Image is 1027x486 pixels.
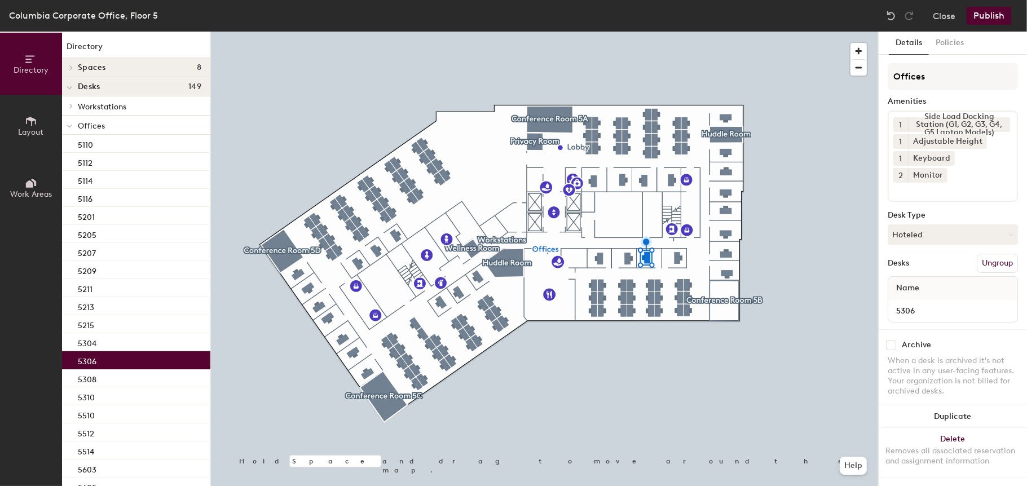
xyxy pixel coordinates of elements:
div: Monitor [908,168,947,183]
span: Workstations [78,102,126,112]
button: Hoteled [888,224,1018,245]
button: 1 [893,134,908,149]
span: 1 [900,153,902,165]
div: Desks [888,259,909,268]
p: 5310 [78,390,95,403]
button: Details [889,32,929,55]
img: Redo [903,10,915,21]
p: 5207 [78,245,96,258]
p: 5510 [78,408,95,421]
p: 5306 [78,354,96,366]
div: Keyboard [908,151,955,166]
p: 5304 [78,335,96,348]
p: 5213 [78,299,94,312]
span: Name [891,278,925,298]
div: Adjustable Height [908,134,987,149]
button: 2 [893,168,908,183]
div: Side Load Docking Station (G1, G2, G3, G4, G5 Laptop Models) [908,117,1010,132]
input: Unnamed desk [891,303,1015,319]
div: When a desk is archived it's not active in any user-facing features. Your organization is not bil... [888,356,1018,396]
p: 5514 [78,444,94,457]
span: 149 [188,82,201,91]
img: Undo [885,10,897,21]
div: Removes all associated reservation and assignment information [885,446,1020,466]
div: Amenities [888,97,1018,106]
button: Ungroup [977,254,1018,273]
span: Desks [78,82,100,91]
p: 5110 [78,137,93,150]
div: Desk Type [888,211,1018,220]
button: DeleteRemoves all associated reservation and assignment information [879,428,1027,478]
button: Duplicate [879,405,1027,428]
p: 5308 [78,372,96,385]
span: Work Areas [10,189,52,199]
button: Help [840,457,867,475]
p: 5215 [78,317,94,330]
p: 5201 [78,209,95,222]
p: 5205 [78,227,96,240]
button: 1 [893,151,908,166]
span: Directory [14,65,49,75]
p: 5209 [78,263,96,276]
span: Offices [78,121,105,131]
p: 5603 [78,462,96,475]
p: 5211 [78,281,92,294]
p: 5116 [78,191,92,204]
button: Close [933,7,955,25]
button: Publish [967,7,1011,25]
span: 1 [900,119,902,131]
p: 5512 [78,426,94,439]
span: 1 [900,136,902,148]
h1: Directory [62,41,210,58]
span: 8 [197,63,201,72]
button: 1 [893,117,908,132]
div: Columbia Corporate Office, Floor 5 [9,8,158,23]
span: Spaces [78,63,106,72]
button: Policies [929,32,971,55]
p: 5112 [78,155,92,168]
span: Layout [19,127,44,137]
span: 2 [898,170,903,182]
div: Archive [902,341,931,350]
p: 5114 [78,173,92,186]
